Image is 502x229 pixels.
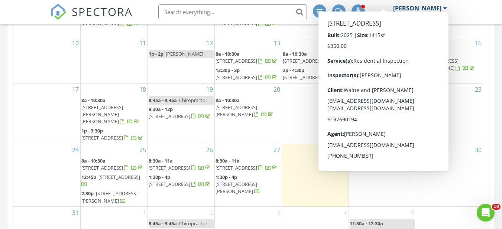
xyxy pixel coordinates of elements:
[149,106,173,112] span: 9:30a - 12p
[81,97,106,104] span: 8a - 10:30a
[477,204,495,222] iframe: Intercom live chat
[216,97,274,118] a: 8a - 10:30a [STREET_ADDRESS][PERSON_NAME]
[216,50,281,66] a: 8a - 10:30a [STREET_ADDRESS]
[81,96,147,127] a: 8a - 10:30a [STREET_ADDRESS][PERSON_NAME][PERSON_NAME]
[149,181,190,187] span: [STREET_ADDRESS]
[216,96,281,120] a: 8a - 10:30a [STREET_ADDRESS][PERSON_NAME]
[81,190,137,204] a: 2:30p [STREET_ADDRESS][PERSON_NAME]
[81,127,147,143] a: 1p - 3:30p [STREET_ADDRESS]
[215,83,282,144] td: Go to August 20, 2025
[417,50,482,73] a: 9a - 11:30a [STREET_ADDRESS][PERSON_NAME]
[81,174,96,180] span: 12:45p
[492,204,501,210] span: 10
[216,50,240,57] span: 8a - 10:30a
[149,220,177,227] span: 8:45a - 9:45a
[350,220,383,227] span: 11:30a - 12:30p
[149,97,177,104] span: 8:45a - 9:45a
[216,104,257,118] span: [STREET_ADDRESS][PERSON_NAME]
[350,120,391,134] span: [STREET_ADDRESS][PERSON_NAME]
[417,50,476,71] a: 9a - 11:30a [STREET_ADDRESS][PERSON_NAME]
[71,84,80,95] a: Go to August 17, 2025
[349,83,416,144] td: Go to August 22, 2025
[272,84,282,95] a: Go to August 20, 2025
[216,174,237,180] span: 1:30p - 4p
[205,37,214,49] a: Go to August 12, 2025
[149,174,211,187] a: 1:30p - 4p [STREET_ADDRESS]
[81,83,148,144] td: Go to August 18, 2025
[473,37,483,49] a: Go to August 16, 2025
[205,84,214,95] a: Go to August 19, 2025
[342,207,349,219] a: Go to September 4, 2025
[417,58,459,71] span: [STREET_ADDRESS][PERSON_NAME]
[272,37,282,49] a: Go to August 13, 2025
[71,207,80,219] a: Go to August 31, 2025
[71,144,80,156] a: Go to August 24, 2025
[50,10,133,26] a: SPECTORA
[216,67,240,73] span: 12:30p - 3p
[282,144,349,206] td: Go to August 28, 2025
[406,84,416,95] a: Go to August 22, 2025
[216,164,257,171] span: [STREET_ADDRESS]
[81,189,147,205] a: 2:30p [STREET_ADDRESS][PERSON_NAME]
[350,112,415,136] a: 1:30p - 4p [STREET_ADDRESS][PERSON_NAME]
[275,207,282,219] a: Go to September 3, 2025
[350,20,412,34] a: 3:30p - 6p [STREET_ADDRESS]
[416,37,483,83] td: Go to August 16, 2025
[149,164,190,171] span: [STREET_ADDRESS]
[149,157,211,171] a: 8:30a - 11a [STREET_ADDRESS]
[283,58,324,64] span: [STREET_ADDRESS]
[81,134,123,141] span: [STREET_ADDRESS]
[272,144,282,156] a: Go to August 27, 2025
[283,66,348,82] a: 2p - 4:30p [STREET_ADDRESS]
[416,144,483,206] td: Go to August 30, 2025
[283,67,346,81] a: 2p - 4:30p [STREET_ADDRESS]
[149,174,170,180] span: 1:30p - 4p
[81,127,103,134] span: 1p - 3:30p
[98,174,140,180] span: [STREET_ADDRESS]
[141,207,148,219] a: Go to September 1, 2025
[216,173,281,196] a: 1:30p - 4p [STREET_ADDRESS][PERSON_NAME]
[149,173,214,189] a: 1:30p - 4p [STREET_ADDRESS]
[216,66,281,82] a: 12:30p - 3p [STREET_ADDRESS]
[81,173,147,189] a: 12:45p [STREET_ADDRESS]
[13,83,81,144] td: Go to August 17, 2025
[13,37,81,83] td: Go to August 10, 2025
[149,113,190,120] span: [STREET_ADDRESS]
[149,106,211,120] a: 9:30a - 12p [STREET_ADDRESS]
[283,74,324,81] span: [STREET_ADDRESS]
[216,157,281,173] a: 8:30a - 11a [STREET_ADDRESS]
[283,50,307,57] span: 8a - 10:30a
[148,37,215,83] td: Go to August 12, 2025
[350,20,415,36] a: 3:30p - 6p [STREET_ADDRESS]
[350,97,412,111] a: 9a - 11:30a [STREET_ADDRESS]
[350,104,391,111] span: [STREET_ADDRESS]
[216,50,278,64] a: 8a - 10:30a [STREET_ADDRESS]
[81,164,123,171] span: [STREET_ADDRESS]
[416,83,483,144] td: Go to August 23, 2025
[50,4,67,20] img: The Best Home Inspection Software - Spectora
[205,144,214,156] a: Go to August 26, 2025
[138,37,148,49] a: Go to August 11, 2025
[409,207,416,219] a: Go to September 5, 2025
[282,83,349,144] td: Go to August 21, 2025
[166,50,203,57] span: [PERSON_NAME]
[138,144,148,156] a: Go to August 25, 2025
[417,50,441,57] span: 9a - 11:30a
[81,174,140,187] a: 12:45p [STREET_ADDRESS]
[339,144,349,156] a: Go to August 28, 2025
[349,144,416,206] td: Go to August 29, 2025
[216,97,240,104] span: 8a - 10:30a
[72,4,133,19] span: SPECTORA
[81,144,148,206] td: Go to August 25, 2025
[215,37,282,83] td: Go to August 13, 2025
[81,157,144,171] a: 8a - 10:30a [STREET_ADDRESS]
[373,12,447,19] div: Stagecoach Home Inspections, LLC
[81,127,144,141] a: 1p - 3:30p [STREET_ADDRESS]
[339,84,349,95] a: Go to August 21, 2025
[282,37,349,83] td: Go to August 14, 2025
[216,67,278,81] a: 12:30p - 3p [STREET_ADDRESS]
[473,84,483,95] a: Go to August 23, 2025
[473,144,483,156] a: Go to August 30, 2025
[81,157,147,173] a: 8a - 10:30a [STREET_ADDRESS]
[13,144,81,206] td: Go to August 24, 2025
